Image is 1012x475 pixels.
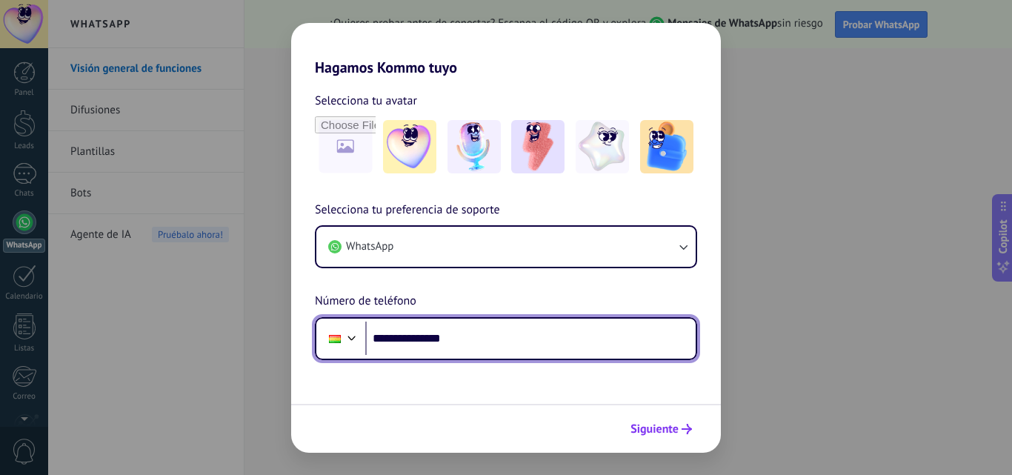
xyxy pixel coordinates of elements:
img: -4.jpeg [576,120,629,173]
img: -5.jpeg [640,120,693,173]
span: Número de teléfono [315,292,416,311]
button: WhatsApp [316,227,696,267]
span: Siguiente [630,424,679,434]
span: WhatsApp [346,239,393,254]
img: -1.jpeg [383,120,436,173]
span: Selecciona tu preferencia de soporte [315,201,500,220]
div: Bolivia: + 591 [321,323,349,354]
img: -2.jpeg [447,120,501,173]
button: Siguiente [624,416,699,442]
span: Selecciona tu avatar [315,91,417,110]
h2: Hagamos Kommo tuyo [291,23,721,76]
img: -3.jpeg [511,120,565,173]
